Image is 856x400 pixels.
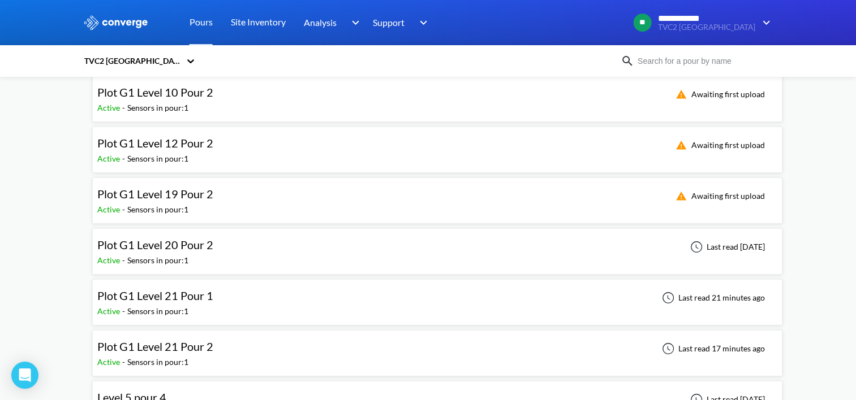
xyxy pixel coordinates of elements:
[92,241,782,251] a: Plot G1 Level 20 Pour 2Active-Sensors in pour:1Last read [DATE]
[634,55,771,67] input: Search for a pour by name
[127,356,188,368] div: Sensors in pour: 1
[669,138,768,152] div: Awaiting first upload
[97,306,122,316] span: Active
[122,154,127,163] span: -
[373,15,405,29] span: Support
[83,15,149,30] img: logo_ewhite.svg
[127,102,188,114] div: Sensors in pour: 1
[412,16,431,29] img: downArrow.svg
[97,357,122,367] span: Active
[669,88,768,101] div: Awaiting first upload
[658,23,755,32] span: TVC2 [GEOGRAPHIC_DATA]
[122,205,127,214] span: -
[127,203,188,216] div: Sensors in pour: 1
[755,16,773,29] img: downArrow.svg
[97,103,122,112] span: Active
[127,305,188,318] div: Sensors in pour: 1
[97,85,213,99] span: Plot G1 Level 10 Pour 2
[656,342,768,355] div: Last read 17 minutes ago
[97,340,213,353] span: Plot G1 Level 21 Pour 2
[97,289,213,302] span: Plot G1 Level 21 Pour 1
[621,54,634,68] img: icon-search.svg
[344,16,362,29] img: downArrow.svg
[122,357,127,367] span: -
[97,255,122,265] span: Active
[92,190,782,200] a: Plot G1 Level 19 Pour 2Active-Sensors in pour:1Awaiting first upload
[122,255,127,265] span: -
[92,140,782,149] a: Plot G1 Level 12 Pour 2Active-Sensors in pour:1Awaiting first upload
[97,154,122,163] span: Active
[127,254,188,267] div: Sensors in pour: 1
[92,89,782,98] a: Plot G1 Level 10 Pour 2Active-Sensors in pour:1Awaiting first upload
[304,15,337,29] span: Analysis
[11,362,38,389] div: Open Intercom Messenger
[83,55,180,67] div: TVC2 [GEOGRAPHIC_DATA]
[122,306,127,316] span: -
[669,189,768,203] div: Awaiting first upload
[97,238,213,251] span: Plot G1 Level 20 Pour 2
[97,136,213,150] span: Plot G1 Level 12 Pour 2
[97,187,213,201] span: Plot G1 Level 19 Pour 2
[122,103,127,112] span: -
[656,291,768,305] div: Last read 21 minutes ago
[127,153,188,165] div: Sensors in pour: 1
[92,343,782,353] a: Plot G1 Level 21 Pour 2Active-Sensors in pour:1Last read 17 minutes ago
[92,292,782,302] a: Plot G1 Level 21 Pour 1Active-Sensors in pour:1Last read 21 minutes ago
[684,240,768,254] div: Last read [DATE]
[97,205,122,214] span: Active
